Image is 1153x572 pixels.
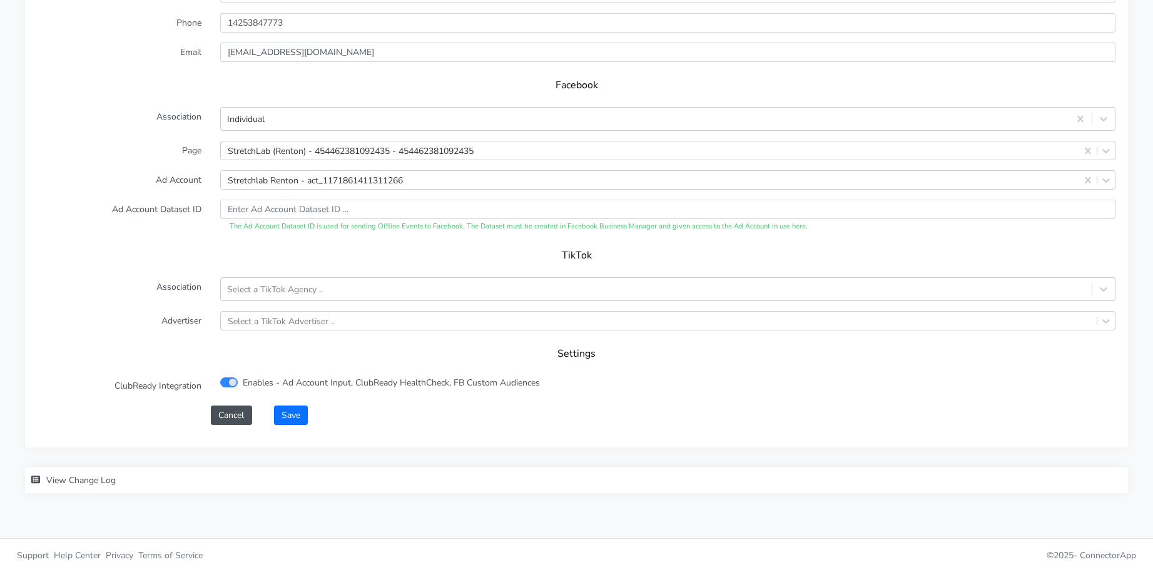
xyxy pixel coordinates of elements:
[220,222,1115,232] div: The Ad Account Dataset ID is used for sending Offline Events to Facebook. The Dataset must be cre...
[220,200,1115,219] input: Enter Ad Account Dataset ID ...
[28,43,211,62] label: Email
[586,549,1137,562] p: © 2025 -
[106,549,133,561] span: Privacy
[54,549,101,561] span: Help Center
[28,376,211,396] label: ClubReady Integration
[220,13,1115,33] input: Enter phone ...
[274,406,308,425] button: Save
[28,277,211,301] label: Association
[50,79,1103,91] h5: Facebook
[243,376,540,389] label: Enables - Ad Account Input, ClubReady HealthCheck, FB Custom Audiences
[50,250,1103,262] h5: TikTok
[46,474,116,486] span: View Change Log
[28,107,211,131] label: Association
[1080,549,1136,561] span: ConnectorApp
[228,314,335,327] div: Select a TikTok Advertiser ..
[228,173,403,186] div: Stretchlab Renton - act_1171861411311266
[138,549,203,561] span: Terms of Service
[227,283,323,296] div: Select a TikTok Agency ..
[227,113,265,126] div: Individual
[28,141,211,160] label: Page
[28,13,211,33] label: Phone
[211,406,251,425] button: Cancel
[220,43,1115,62] input: Enter Email ...
[28,170,211,190] label: Ad Account
[17,549,49,561] span: Support
[228,144,474,157] div: StretchLab (Renton) - 454462381092435 - 454462381092435
[28,311,211,330] label: Advertiser
[28,200,211,232] label: Ad Account Dataset ID
[50,348,1103,360] h5: Settings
